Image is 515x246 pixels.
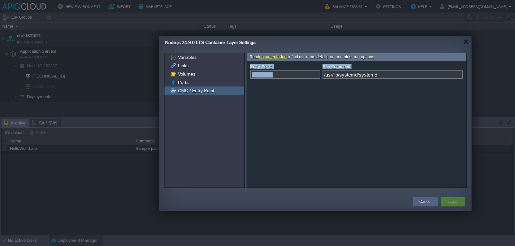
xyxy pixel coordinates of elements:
[177,79,190,85] a: Ports
[419,198,431,205] button: Cancel
[177,88,215,94] a: CMD / Entry Point
[165,40,256,45] span: Node.js 24.9.0 LTS Container Layer Settings
[259,54,286,59] a: documentation
[323,63,352,70] label: Run Command:
[250,63,273,70] label: Entry Point:
[177,54,198,60] a: Variables
[448,198,458,205] button: Apply
[177,71,196,77] a: Volumes
[177,63,190,68] a: Links
[247,53,466,61] div: Read to find out more details on container run options.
